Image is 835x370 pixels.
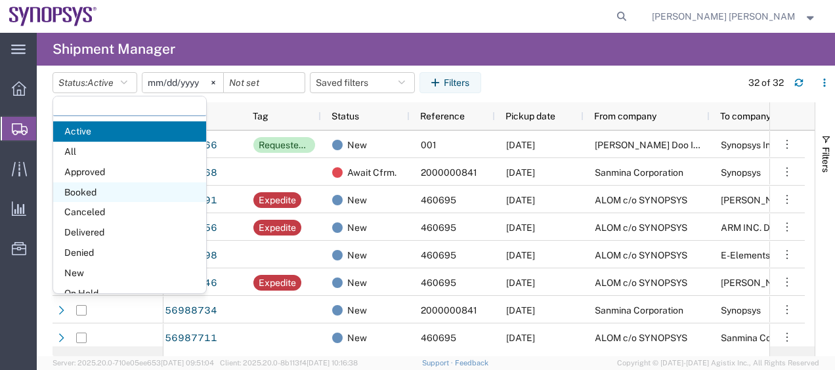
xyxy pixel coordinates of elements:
[164,300,218,321] a: 56988734
[721,140,776,150] span: Synopsys Inc
[421,222,456,233] span: 460695
[721,277,817,288] span: Javad EMS
[455,359,488,367] a: Feedback
[421,195,456,205] span: 460695
[53,243,206,263] span: Denied
[617,358,819,369] span: Copyright © [DATE]-[DATE] Agistix Inc., All Rights Reserved
[419,72,481,93] button: Filters
[721,305,761,316] span: Synopsys
[595,333,687,343] span: ALOM c/o SYNOPSYS
[594,111,656,121] span: From company
[53,162,206,182] span: Approved
[595,167,683,178] span: Sanmina Corporation
[142,73,223,92] input: Not set
[347,297,367,324] span: New
[506,195,535,205] span: 10/01/2025
[87,77,114,88] span: Active
[347,131,367,159] span: New
[53,283,206,304] span: On Hold
[652,9,796,24] span: Marilia de Melo Fernandes
[721,195,817,205] span: Javad EMS
[595,222,687,233] span: ALOM c/o SYNOPSYS
[307,359,358,367] span: [DATE] 10:16:38
[506,222,535,233] span: 10/01/2025
[748,76,784,90] div: 32 of 32
[720,111,771,121] span: To company
[506,305,535,316] span: 09/30/2025
[347,269,367,297] span: New
[420,111,465,121] span: Reference
[421,333,456,343] span: 460695
[421,140,437,150] span: 001
[422,359,455,367] a: Support
[161,359,214,367] span: [DATE] 09:51:04
[595,305,683,316] span: Sanmina Corporation
[651,9,817,24] button: [PERSON_NAME] [PERSON_NAME]
[259,220,296,236] div: Expedite
[721,222,819,233] span: ARM INC. Digital Realty
[421,277,456,288] span: 460695
[53,72,137,93] button: Status:Active
[253,111,268,121] span: Tag
[332,111,359,121] span: Status
[506,277,535,288] span: 10/01/2025
[595,195,687,205] span: ALOM c/o SYNOPSYS
[259,137,310,153] div: Requested add'l. details
[595,250,687,260] span: ALOM c/o SYNOPSYS
[347,214,367,241] span: New
[9,7,97,26] img: logo
[506,140,535,150] span: 10/02/2025
[53,142,206,162] span: All
[53,33,175,66] h4: Shipment Manager
[220,359,358,367] span: Client: 2025.20.0-8b113f4
[421,305,477,316] span: 2000000841
[721,167,761,178] span: Synopsys
[721,333,809,343] span: Sanmina Corporation
[421,167,477,178] span: 2000000841
[224,73,305,92] input: Not set
[259,275,296,291] div: Expedite
[506,333,535,343] span: 09/30/2025
[259,192,296,208] div: Expedite
[310,72,415,93] button: Saved filters
[595,140,763,150] span: Tong Lay Doo Industrial Co., Ltd
[53,359,214,367] span: Server: 2025.20.0-710e05ee653
[164,328,218,349] a: 56987711
[347,241,367,269] span: New
[53,202,206,222] span: Canceled
[53,182,206,203] span: Booked
[595,277,687,288] span: ALOM c/o SYNOPSYS
[347,186,367,214] span: New
[506,250,535,260] span: 10/02/2025
[421,250,456,260] span: 460695
[505,111,555,121] span: Pickup date
[53,121,206,142] span: Active
[347,324,367,352] span: New
[53,222,206,243] span: Delivered
[506,167,535,178] span: 10/01/2025
[53,263,206,283] span: New
[821,147,831,173] span: Filters
[347,159,396,186] span: Await Cfrm.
